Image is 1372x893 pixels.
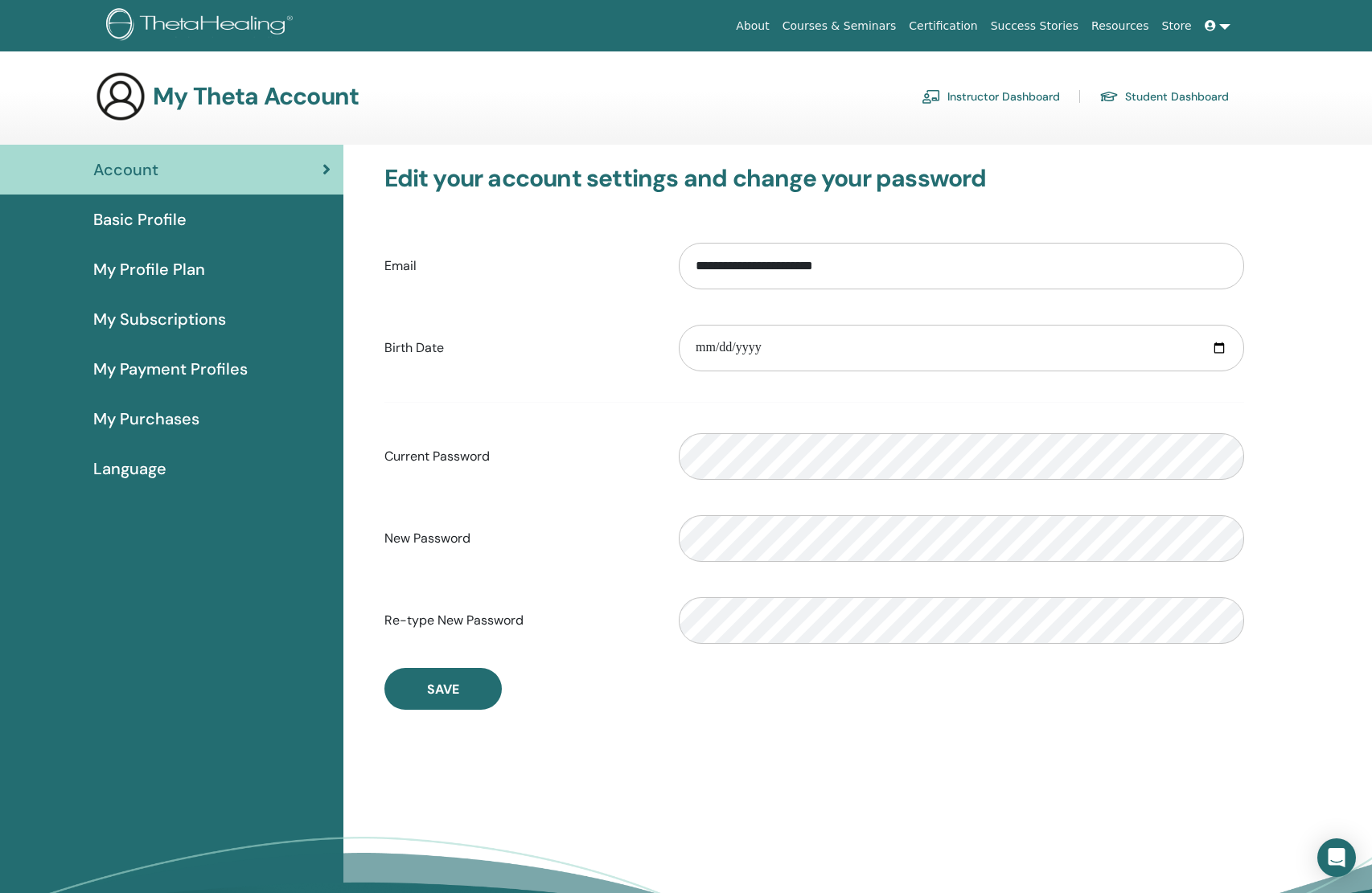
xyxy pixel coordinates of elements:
[93,307,226,331] span: My Subscriptions
[372,251,667,281] label: Email
[93,257,205,281] span: My Profile Plan
[922,89,941,104] img: chalkboard-teacher.svg
[372,441,667,472] label: Current Password
[922,84,1060,109] a: Instructor Dashboard
[93,457,166,481] span: Language
[93,158,158,182] span: Account
[384,164,1245,193] h3: Edit your account settings and change your password
[372,523,667,554] label: New Password
[372,333,667,363] label: Birth Date
[106,8,298,44] img: logo.png
[1085,11,1156,41] a: Resources
[384,668,502,710] button: Save
[776,11,903,41] a: Courses & Seminars
[1099,84,1229,109] a: Student Dashboard
[1099,90,1119,104] img: graduation-cap.svg
[93,357,248,381] span: My Payment Profiles
[93,407,199,431] span: My Purchases
[93,207,187,231] span: Basic Profile
[729,11,775,41] a: About
[902,11,984,41] a: Certification
[95,71,146,122] img: generic-user-icon.jpg
[1156,11,1198,41] a: Store
[984,11,1085,41] a: Success Stories
[372,605,667,636] label: Re-type New Password
[1317,838,1356,877] div: Open Intercom Messenger
[427,681,459,698] span: Save
[153,82,359,111] h3: My Theta Account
